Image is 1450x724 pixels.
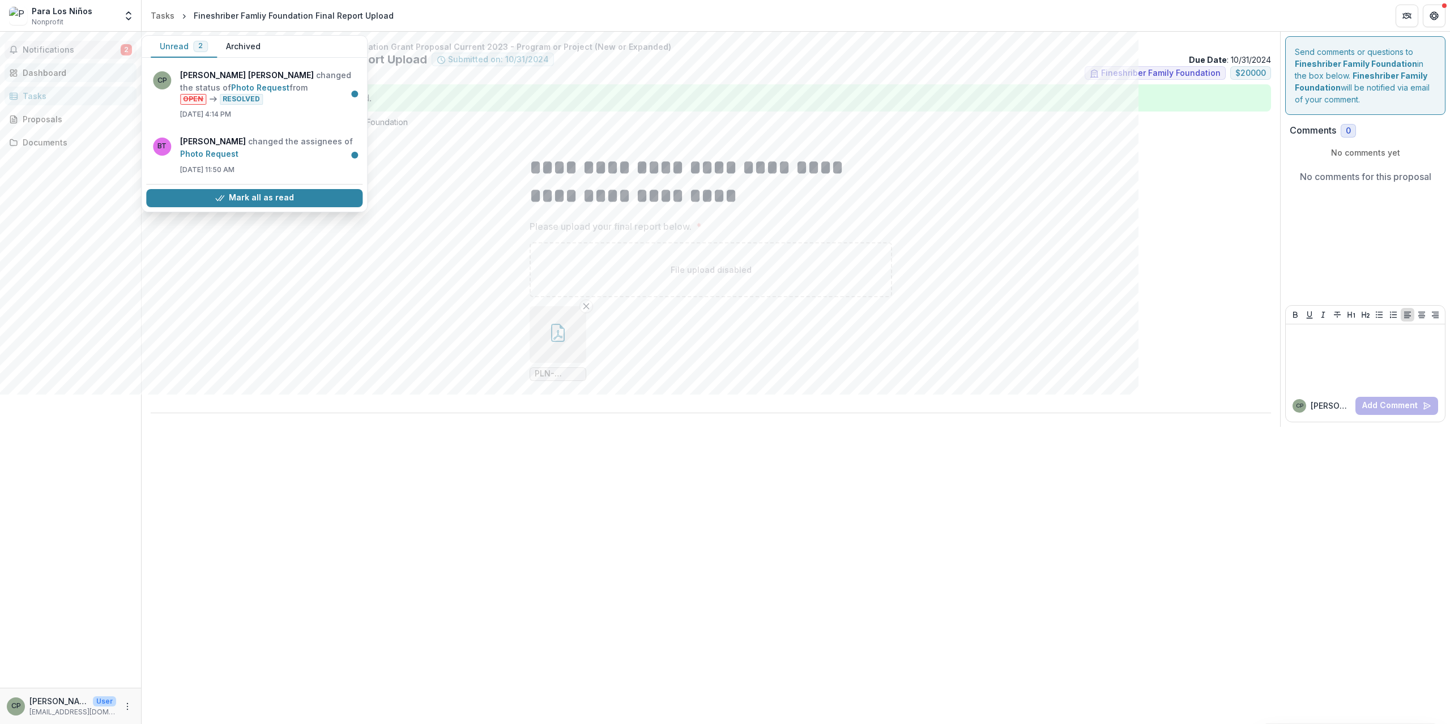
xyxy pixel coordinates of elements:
span: Fineshriber Family Foundation [1101,68,1221,78]
button: More [121,700,134,713]
p: Please upload your final report below. [530,220,692,233]
div: Fineshriber Famliy Foundation Final Report Upload [194,10,394,22]
button: Heading 1 [1345,308,1358,322]
div: Send comments or questions to in the box below. will be notified via email of your comment. [1285,36,1445,115]
button: Bullet List [1372,308,1386,322]
span: PLN-Fineshriber_FinalReport_23-24.pdf [535,369,581,379]
button: Unread [151,36,217,58]
strong: Fineshriber Family Foundation [1295,59,1417,68]
p: [PERSON_NAME] [PERSON_NAME] [29,695,88,707]
div: Documents [23,136,127,148]
button: Add Comment [1355,397,1438,415]
p: : 10/31/2024 [1189,54,1271,66]
p: No comments for this proposal [1300,170,1431,183]
button: Get Help [1423,5,1445,27]
button: Strike [1330,308,1344,322]
div: Christina Mariscal Pasten [1296,403,1303,409]
div: Remove FilePLN-Fineshriber_FinalReport_23-24.pdf [530,306,586,381]
button: Mark all as read [146,189,362,207]
a: Dashboard [5,63,137,82]
strong: Fineshriber Family Foundation [1295,71,1427,92]
div: Tasks [23,90,127,102]
button: Ordered List [1387,308,1400,322]
p: [PERSON_NAME] [1311,400,1351,412]
a: Photo Request [180,149,238,158]
button: Partners [1396,5,1418,27]
div: Task is completed! No further action needed. [151,84,1271,112]
div: Dashboard [23,67,127,79]
p: No comments yet [1290,147,1441,158]
button: Underline [1303,308,1316,322]
span: Notifications [23,45,121,55]
p: changed the assignees of [180,135,356,160]
a: Tasks [5,87,137,105]
p: changed the status of from [180,69,356,105]
button: Align Left [1401,308,1414,322]
p: [EMAIL_ADDRESS][DOMAIN_NAME] [29,707,116,717]
nav: breadcrumb [146,7,398,24]
button: Archived [217,36,270,58]
a: Proposals [5,110,137,128]
span: Submitted on: 10/31/2024 [448,55,549,65]
p: File upload disabled [671,264,752,276]
img: Para Los Niños [9,7,27,25]
h2: Comments [1290,125,1336,136]
button: Remove File [579,299,593,313]
button: Notifications2 [5,41,137,59]
span: $ 20000 [1235,68,1266,78]
button: Italicize [1316,308,1330,322]
button: Align Right [1428,308,1442,322]
button: Bold [1289,308,1302,322]
strong: Due Date [1189,55,1227,65]
span: 2 [121,44,132,55]
span: 0 [1346,126,1351,136]
div: Tasks [151,10,174,22]
p: User [93,696,116,706]
p: Para Los Niños - 2023 - The Fineshriber Family Foundation Grant Proposal Current 2023 - Program o... [151,41,1271,53]
a: Tasks [146,7,179,24]
button: Heading 2 [1359,308,1372,322]
p: : [PERSON_NAME] from Fineshriber Family Foundation [160,116,1262,128]
button: Align Center [1415,308,1428,322]
div: Proposals [23,113,127,125]
button: Open entity switcher [121,5,137,27]
div: Christina Mariscal Pasten [11,702,21,710]
a: Photo Request [231,83,289,92]
div: Para Los Niños [32,5,92,17]
span: 2 [198,42,203,50]
span: Nonprofit [32,17,63,27]
a: Documents [5,133,137,152]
